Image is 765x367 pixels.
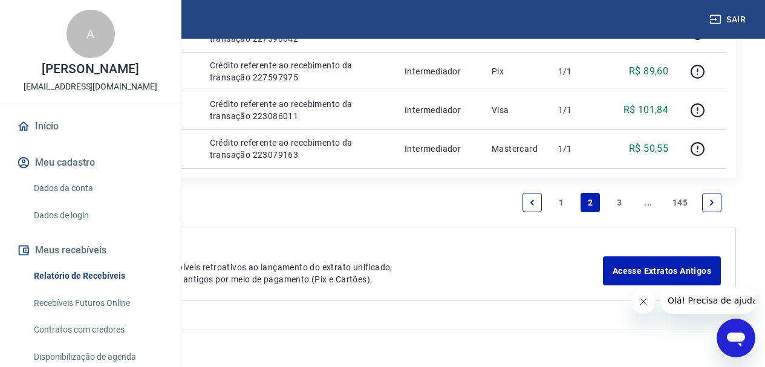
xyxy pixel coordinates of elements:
[522,193,542,212] a: Previous page
[7,8,102,18] span: Olá! Precisa de ajuda?
[717,319,755,357] iframe: Botão para abrir a janela de mensagens
[702,193,721,212] a: Next page
[210,98,385,122] p: Crédito referente ao recebimento da transação 223086011
[24,80,157,93] p: [EMAIL_ADDRESS][DOMAIN_NAME]
[210,137,385,161] p: Crédito referente ao recebimento da transação 223079163
[405,104,472,116] p: Intermediador
[15,113,166,140] a: Início
[492,143,539,155] p: Mastercard
[668,193,692,212] a: Page 145
[29,317,166,342] a: Contratos com credores
[629,141,668,156] p: R$ 50,55
[558,104,594,116] p: 1/1
[210,59,385,83] p: Crédito referente ao recebimento da transação 227597975
[639,193,658,212] a: Jump forward
[631,290,656,314] iframe: Fechar mensagem
[623,103,669,117] p: R$ 101,84
[518,188,726,217] ul: Pagination
[558,65,594,77] p: 1/1
[581,193,600,212] a: Page 2 is your current page
[60,261,603,285] p: Para ver lançamentos de recebíveis retroativos ao lançamento do extrato unificado, você pode aces...
[405,65,472,77] p: Intermediador
[629,64,668,79] p: R$ 89,60
[660,287,755,314] iframe: Mensagem da empresa
[558,143,594,155] p: 1/1
[492,65,539,77] p: Pix
[15,149,166,176] button: Meu cadastro
[15,237,166,264] button: Meus recebíveis
[29,291,166,316] a: Recebíveis Futuros Online
[492,104,539,116] p: Visa
[603,256,721,285] a: Acesse Extratos Antigos
[60,242,603,256] p: Extratos Antigos
[405,143,472,155] p: Intermediador
[42,63,138,76] p: [PERSON_NAME]
[29,340,736,352] p: 2025 ©
[67,10,115,58] div: A
[29,176,166,201] a: Dados da conta
[29,203,166,228] a: Dados de login
[552,193,571,212] a: Page 1
[707,8,750,31] button: Sair
[29,264,166,288] a: Relatório de Recebíveis
[610,193,629,212] a: Page 3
